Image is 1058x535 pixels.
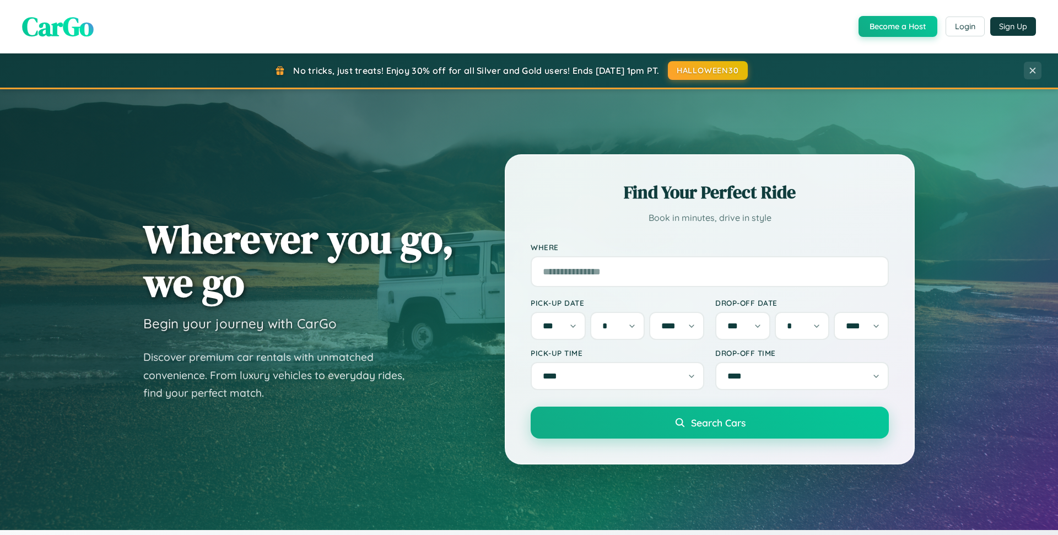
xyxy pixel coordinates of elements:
[715,298,889,307] label: Drop-off Date
[691,417,746,429] span: Search Cars
[143,315,337,332] h3: Begin your journey with CarGo
[531,407,889,439] button: Search Cars
[531,298,704,307] label: Pick-up Date
[990,17,1036,36] button: Sign Up
[715,348,889,358] label: Drop-off Time
[859,16,937,37] button: Become a Host
[143,348,419,402] p: Discover premium car rentals with unmatched convenience. From luxury vehicles to everyday rides, ...
[143,217,454,304] h1: Wherever you go, we go
[22,8,94,45] span: CarGo
[531,210,889,226] p: Book in minutes, drive in style
[946,17,985,36] button: Login
[668,61,748,80] button: HALLOWEEN30
[293,65,659,76] span: No tricks, just treats! Enjoy 30% off for all Silver and Gold users! Ends [DATE] 1pm PT.
[531,180,889,204] h2: Find Your Perfect Ride
[531,242,889,252] label: Where
[531,348,704,358] label: Pick-up Time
